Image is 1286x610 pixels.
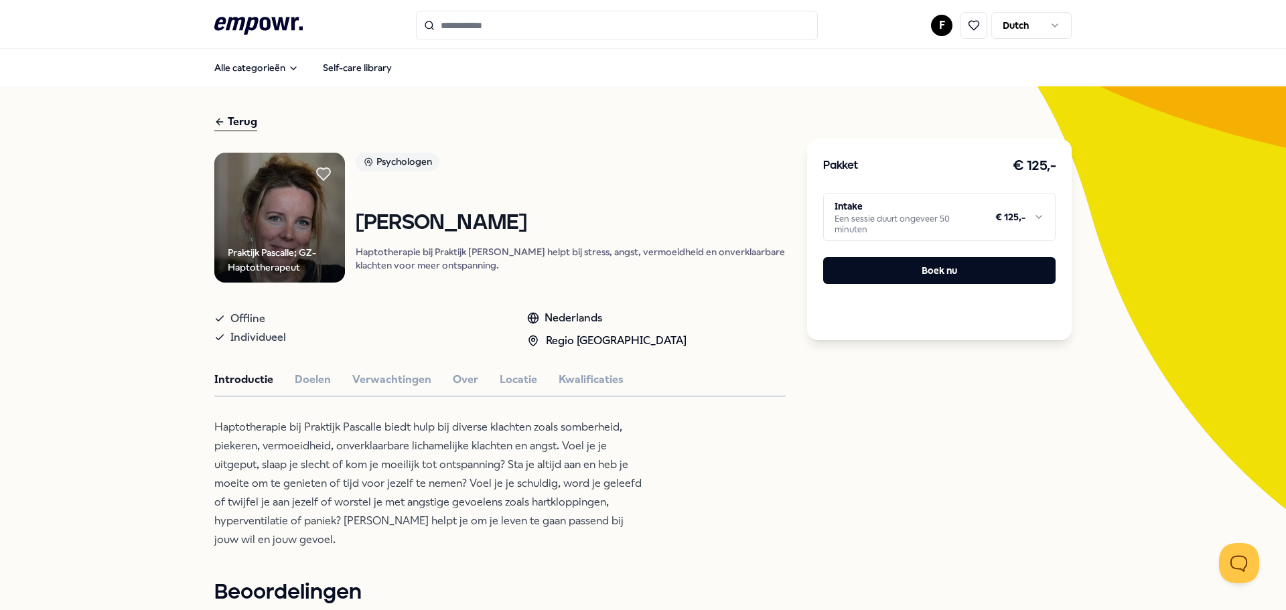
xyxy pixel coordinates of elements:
button: Locatie [500,371,537,388]
iframe: Help Scout Beacon - Open [1219,543,1259,583]
button: Kwalificaties [559,371,624,388]
button: F [931,15,952,36]
p: Haptotherapie bij Praktijk [PERSON_NAME] helpt bij stress, angst, vermoeidheid en onverklaarbare ... [356,245,786,272]
h1: [PERSON_NAME] [356,212,786,235]
button: Over [453,371,478,388]
h1: Beoordelingen [214,576,786,609]
nav: Main [204,54,403,81]
span: Individueel [230,328,286,347]
input: Search for products, categories or subcategories [416,11,818,40]
div: Praktijk Pascalle; GZ-Haptotherapeut [228,245,345,275]
h3: Pakket [823,157,858,175]
div: Nederlands [527,309,687,327]
button: Introductie [214,371,273,388]
div: Terug [214,113,257,131]
a: Psychologen [356,153,786,176]
span: Offline [230,309,265,328]
p: Haptotherapie bij Praktijk Pascalle biedt hulp bij diverse klachten zoals somberheid, piekeren, v... [214,418,650,549]
div: Regio [GEOGRAPHIC_DATA] [527,332,687,350]
button: Verwachtingen [352,371,431,388]
div: Psychologen [356,153,439,171]
button: Boek nu [823,257,1056,284]
a: Self-care library [312,54,403,81]
button: Doelen [295,371,331,388]
h3: € 125,- [1013,155,1056,177]
button: Alle categorieën [204,54,309,81]
img: Product Image [214,153,345,283]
